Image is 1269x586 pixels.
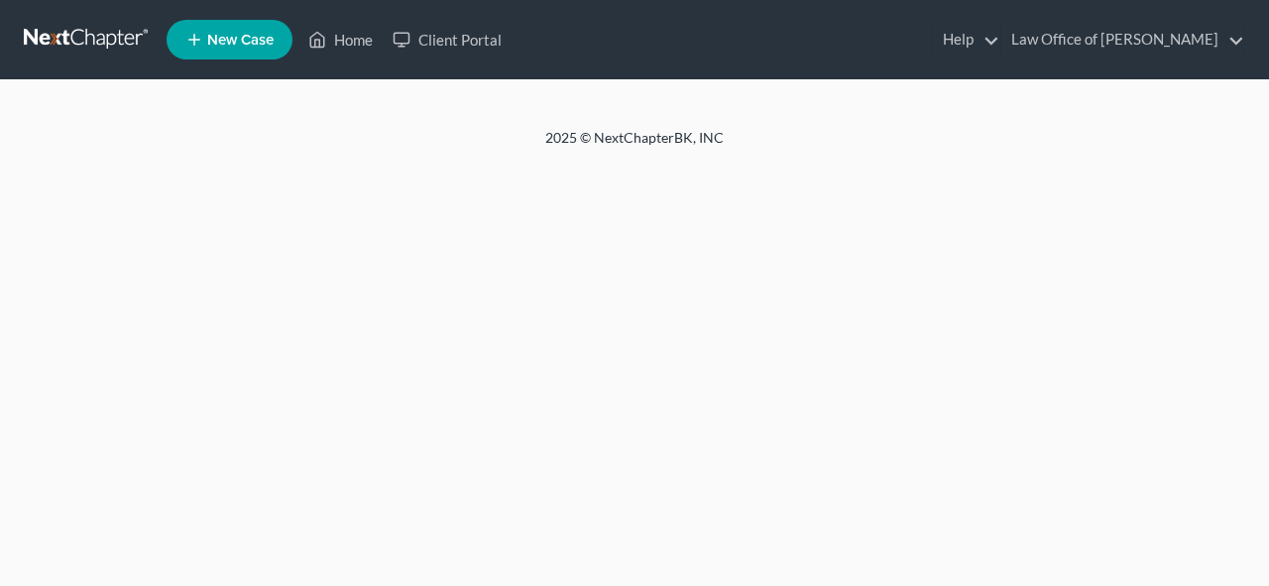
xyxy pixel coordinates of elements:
[383,22,512,58] a: Client Portal
[69,128,1200,164] div: 2025 © NextChapterBK, INC
[1001,22,1244,58] a: Law Office of [PERSON_NAME]
[298,22,383,58] a: Home
[933,22,999,58] a: Help
[167,20,292,59] new-legal-case-button: New Case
